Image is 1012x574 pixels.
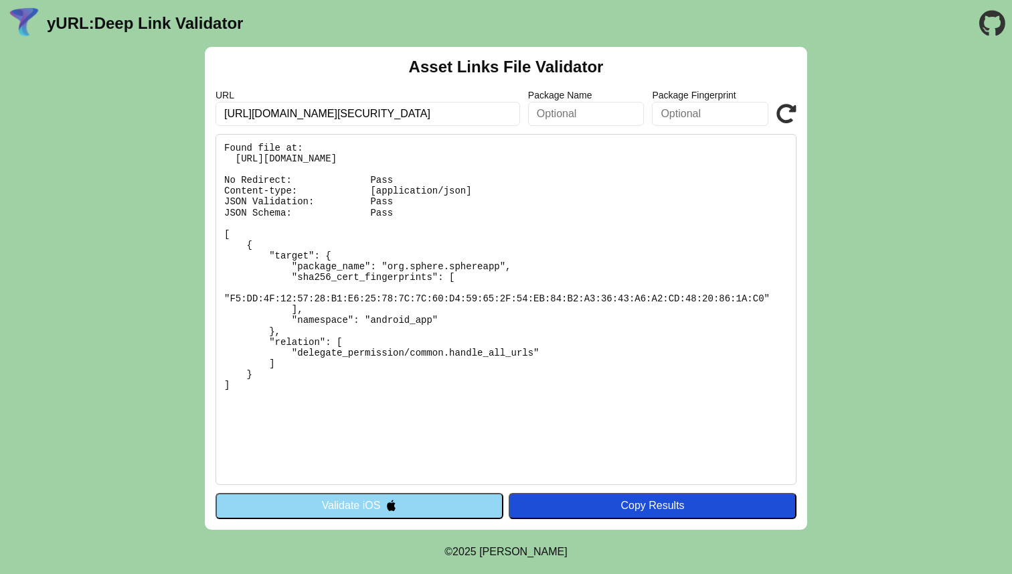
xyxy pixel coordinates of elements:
[509,493,796,518] button: Copy Results
[528,90,645,100] label: Package Name
[528,102,645,126] input: Optional
[409,58,604,76] h2: Asset Links File Validator
[515,500,790,512] div: Copy Results
[652,90,768,100] label: Package Fingerprint
[7,6,41,41] img: yURL Logo
[216,90,520,100] label: URL
[652,102,768,126] input: Optional
[216,493,503,518] button: Validate iOS
[444,530,567,574] footer: ©
[216,134,796,485] pre: Found file at: [URL][DOMAIN_NAME] No Redirect: Pass Content-type: [application/json] JSON Validat...
[386,500,397,511] img: appleIcon.svg
[479,546,568,557] a: Michael Ibragimchayev's Personal Site
[47,14,243,33] a: yURL:Deep Link Validator
[216,102,520,126] input: Required
[452,546,477,557] span: 2025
